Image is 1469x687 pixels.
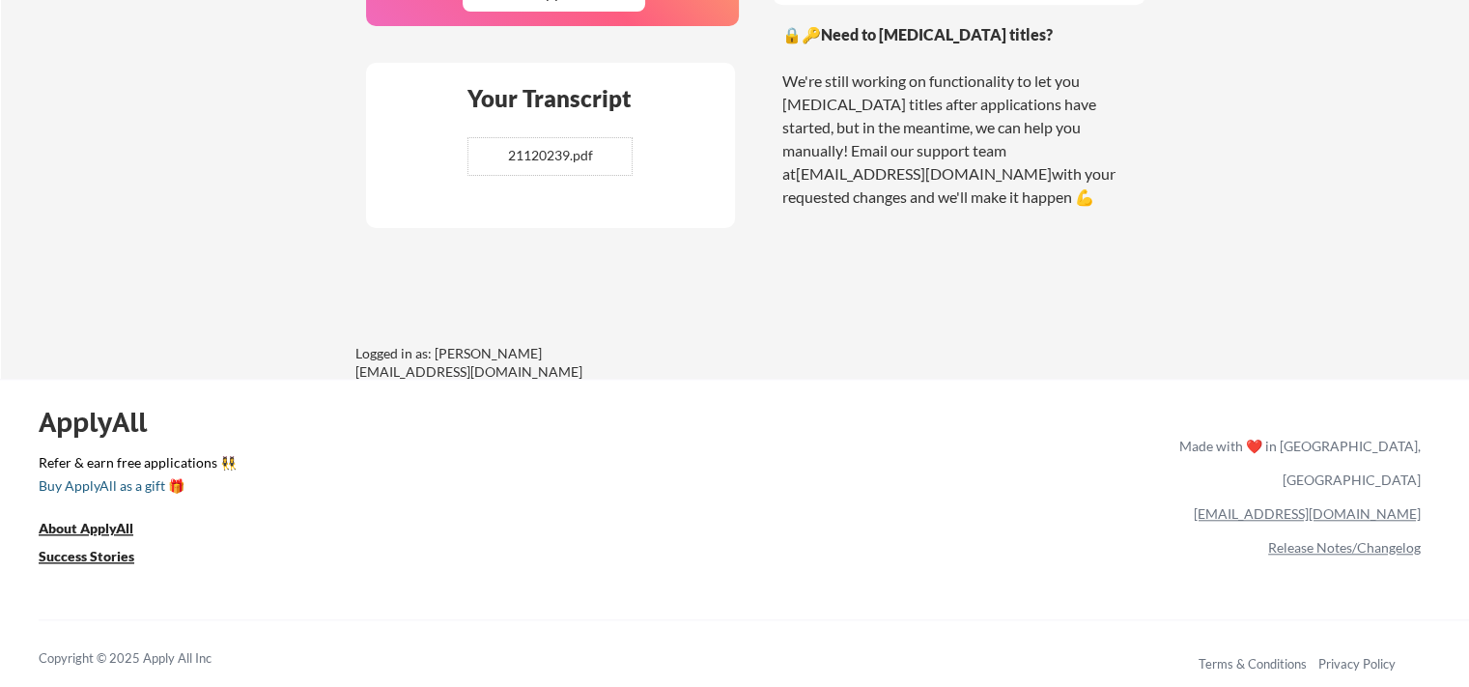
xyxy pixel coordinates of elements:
[39,649,261,669] div: Copyright © 2025 Apply All Inc
[1194,505,1421,522] a: [EMAIL_ADDRESS][DOMAIN_NAME]
[39,547,160,571] a: Success Stories
[39,479,232,493] div: Buy ApplyAll as a gift 🎁
[821,25,1053,43] strong: Need to [MEDICAL_DATA] titles?
[39,519,160,543] a: About ApplyAll
[1172,429,1421,497] div: Made with ❤️ in [GEOGRAPHIC_DATA], [GEOGRAPHIC_DATA]
[39,476,232,501] a: Buy ApplyAll as a gift 🎁
[1318,656,1396,672] a: Privacy Policy
[1199,656,1307,672] a: Terms & Conditions
[39,456,776,476] a: Refer & earn free applications 👯‍♀️
[39,520,133,536] u: About ApplyAll
[39,548,134,564] u: Success Stories
[39,406,169,439] div: ApplyAll
[355,344,645,382] div: Logged in as: [PERSON_NAME][EMAIL_ADDRESS][DOMAIN_NAME]
[782,23,1136,209] div: 🔒🔑 We're still working on functionality to let you [MEDICAL_DATA] titles after applications have ...
[454,87,645,110] div: Your Transcript
[796,164,1052,183] a: [EMAIL_ADDRESS][DOMAIN_NAME]
[1268,539,1421,556] a: Release Notes/Changelog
